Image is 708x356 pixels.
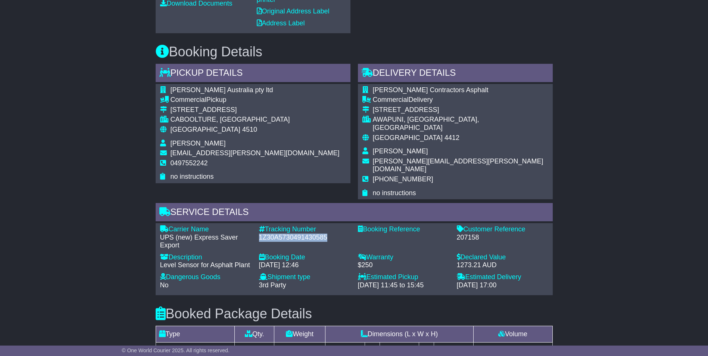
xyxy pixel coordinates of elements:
[358,281,449,290] div: [DATE] 11:45 to 15:45
[156,306,553,321] h3: Booked Package Details
[242,126,257,133] span: 4510
[445,134,459,141] span: 4412
[259,273,350,281] div: Shipment type
[373,96,409,103] span: Commercial
[235,326,274,342] td: Qty.
[171,140,226,147] span: [PERSON_NAME]
[171,96,340,104] div: Pickup
[358,64,553,84] div: Delivery Details
[457,281,548,290] div: [DATE] 17:00
[373,134,443,141] span: [GEOGRAPHIC_DATA]
[171,116,340,124] div: CABOOLTURE, [GEOGRAPHIC_DATA]
[257,19,305,27] a: Address Label
[160,225,252,234] div: Carrier Name
[373,86,489,94] span: [PERSON_NAME] Contractors Asphalt
[457,253,548,262] div: Declared Value
[358,273,449,281] div: Estimated Pickup
[473,326,552,342] td: Volume
[122,347,230,353] span: © One World Courier 2025. All rights reserved.
[160,261,252,269] div: Level Sensor for Asphalt Plant
[358,261,449,269] div: $250
[373,147,428,155] span: [PERSON_NAME]
[259,225,350,234] div: Tracking Number
[160,253,252,262] div: Description
[457,273,548,281] div: Estimated Delivery
[156,44,553,59] h3: Booking Details
[457,225,548,234] div: Customer Reference
[259,234,350,242] div: 1Z30A5730491430585
[171,159,208,167] span: 0497552242
[171,86,273,94] span: [PERSON_NAME] Australia pty ltd
[358,253,449,262] div: Warranty
[373,96,548,104] div: Delivery
[259,253,350,262] div: Booking Date
[160,273,252,281] div: Dangerous Goods
[257,7,330,15] a: Original Address Label
[160,234,252,250] div: UPS (new) Express Saver Export
[373,116,548,132] div: AWAPUNI, [GEOGRAPHIC_DATA], [GEOGRAPHIC_DATA]
[160,281,169,289] span: No
[171,126,240,133] span: [GEOGRAPHIC_DATA]
[373,157,543,173] span: [PERSON_NAME][EMAIL_ADDRESS][PERSON_NAME][DOMAIN_NAME]
[259,281,286,289] span: 3rd Party
[171,106,340,114] div: [STREET_ADDRESS]
[457,261,548,269] div: 1273.21 AUD
[259,261,350,269] div: [DATE] 12:46
[373,189,416,197] span: no instructions
[373,106,548,114] div: [STREET_ADDRESS]
[171,149,340,157] span: [EMAIL_ADDRESS][PERSON_NAME][DOMAIN_NAME]
[156,203,553,223] div: Service Details
[358,225,449,234] div: Booking Reference
[457,234,548,242] div: 207158
[171,173,214,180] span: no instructions
[156,326,235,342] td: Type
[373,175,433,183] span: [PHONE_NUMBER]
[156,64,350,84] div: Pickup Details
[171,96,206,103] span: Commercial
[325,326,473,342] td: Dimensions (L x W x H)
[274,326,325,342] td: Weight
